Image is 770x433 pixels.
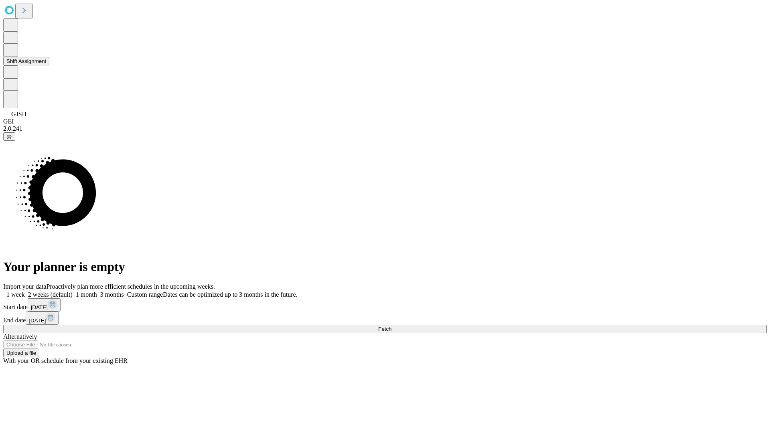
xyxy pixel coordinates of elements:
[76,291,97,298] span: 1 month
[3,349,39,357] button: Upload a file
[3,333,37,340] span: Alternatively
[163,291,297,298] span: Dates can be optimized up to 3 months in the future.
[3,325,767,333] button: Fetch
[3,312,767,325] div: End date
[29,318,46,324] span: [DATE]
[3,125,767,132] div: 2.0.241
[3,57,49,65] button: Shift Assignment
[6,134,12,140] span: @
[100,291,124,298] span: 3 months
[378,326,391,332] span: Fetch
[3,259,767,274] h1: Your planner is empty
[11,111,26,117] span: GJSH
[47,283,215,290] span: Proactively plan more efficient schedules in the upcoming weeks.
[127,291,163,298] span: Custom range
[6,291,25,298] span: 1 week
[31,304,48,310] span: [DATE]
[28,291,73,298] span: 2 weeks (default)
[28,298,61,312] button: [DATE]
[3,357,128,364] span: With your OR schedule from your existing EHR
[3,283,47,290] span: Import your data
[26,312,59,325] button: [DATE]
[3,132,15,141] button: @
[3,298,767,312] div: Start date
[3,118,767,125] div: GEI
